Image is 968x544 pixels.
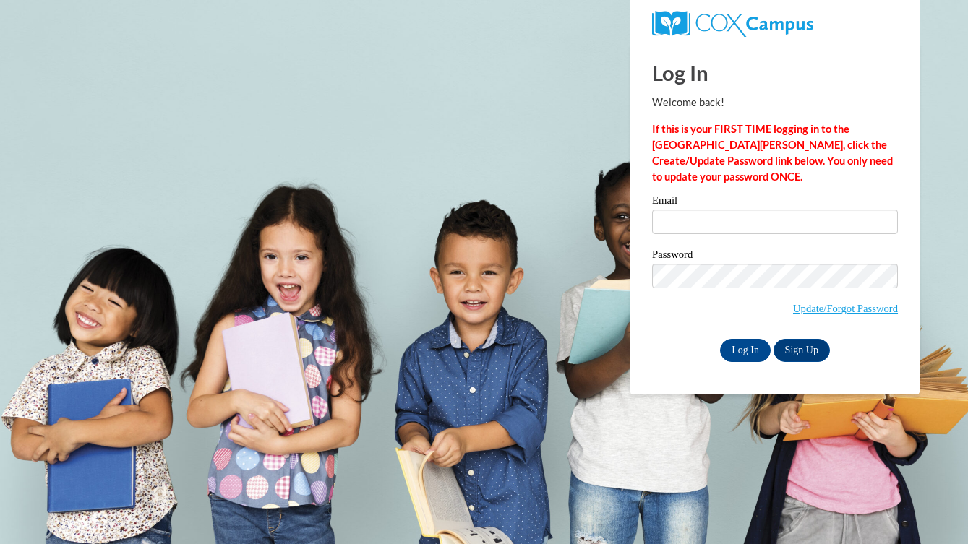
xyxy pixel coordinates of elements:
[652,17,813,29] a: COX Campus
[652,95,898,111] p: Welcome back!
[720,339,771,362] input: Log In
[652,195,898,210] label: Email
[793,303,898,314] a: Update/Forgot Password
[652,123,893,183] strong: If this is your FIRST TIME logging in to the [GEOGRAPHIC_DATA][PERSON_NAME], click the Create/Upd...
[652,58,898,87] h1: Log In
[652,249,898,264] label: Password
[774,339,830,362] a: Sign Up
[652,11,813,37] img: COX Campus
